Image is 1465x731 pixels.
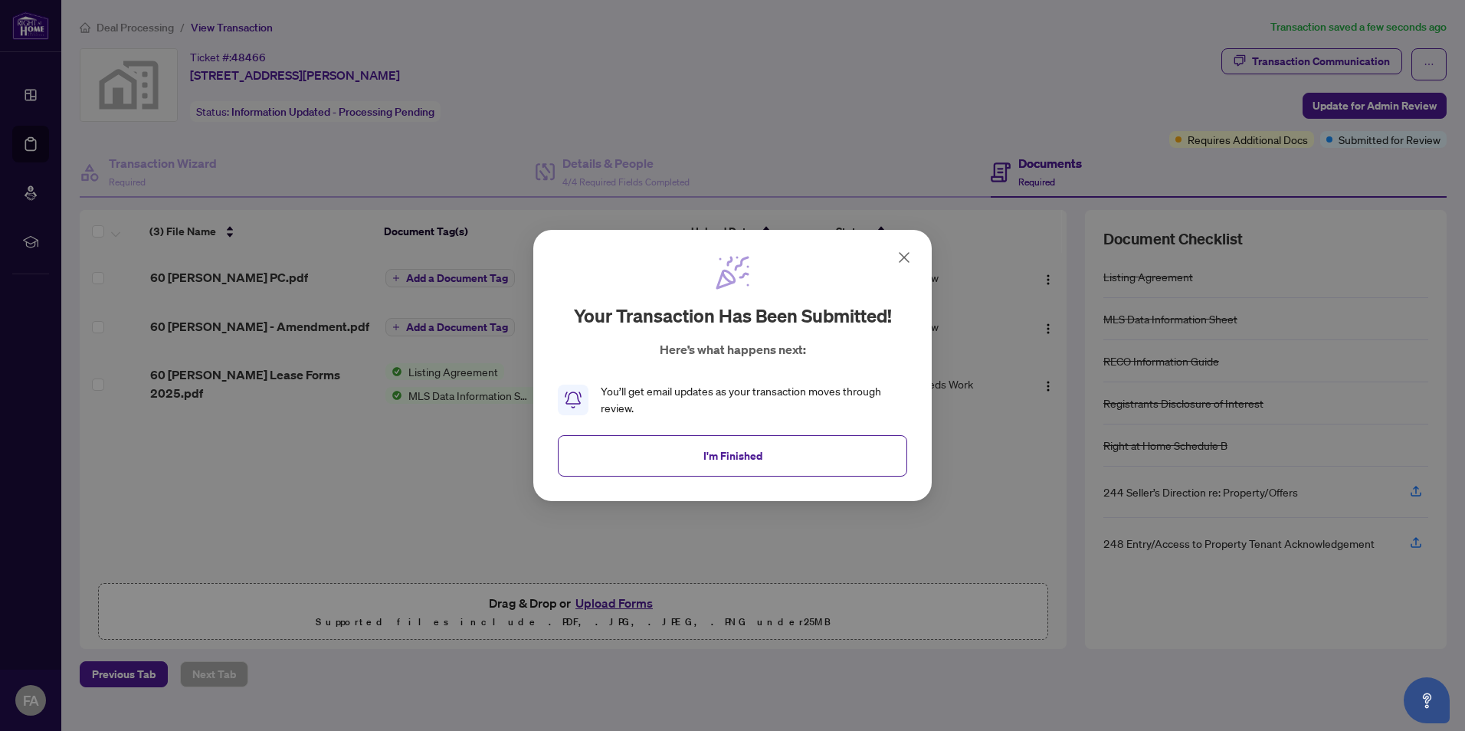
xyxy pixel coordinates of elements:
button: I'm Finished [558,435,907,477]
div: You’ll get email updates as your transaction moves through review. [601,383,907,417]
span: I'm Finished [703,444,762,468]
button: Open asap [1404,677,1450,723]
h2: Your transaction has been submitted! [574,303,892,328]
p: Here’s what happens next: [660,340,806,359]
